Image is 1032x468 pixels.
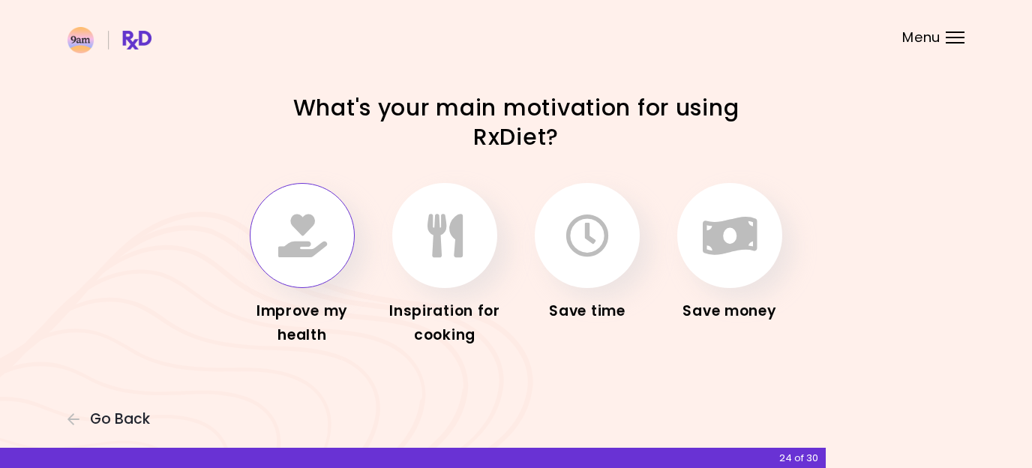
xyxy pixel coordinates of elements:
[90,411,150,427] span: Go Back
[670,299,790,323] div: Save money
[242,299,362,347] div: Improve my health
[67,27,151,53] img: RxDiet
[527,299,647,323] div: Save time
[902,31,940,44] span: Menu
[253,93,778,151] h1: What's your main motivation for using RxDiet?
[385,299,505,347] div: Inspiration for cooking
[67,411,157,427] button: Go Back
